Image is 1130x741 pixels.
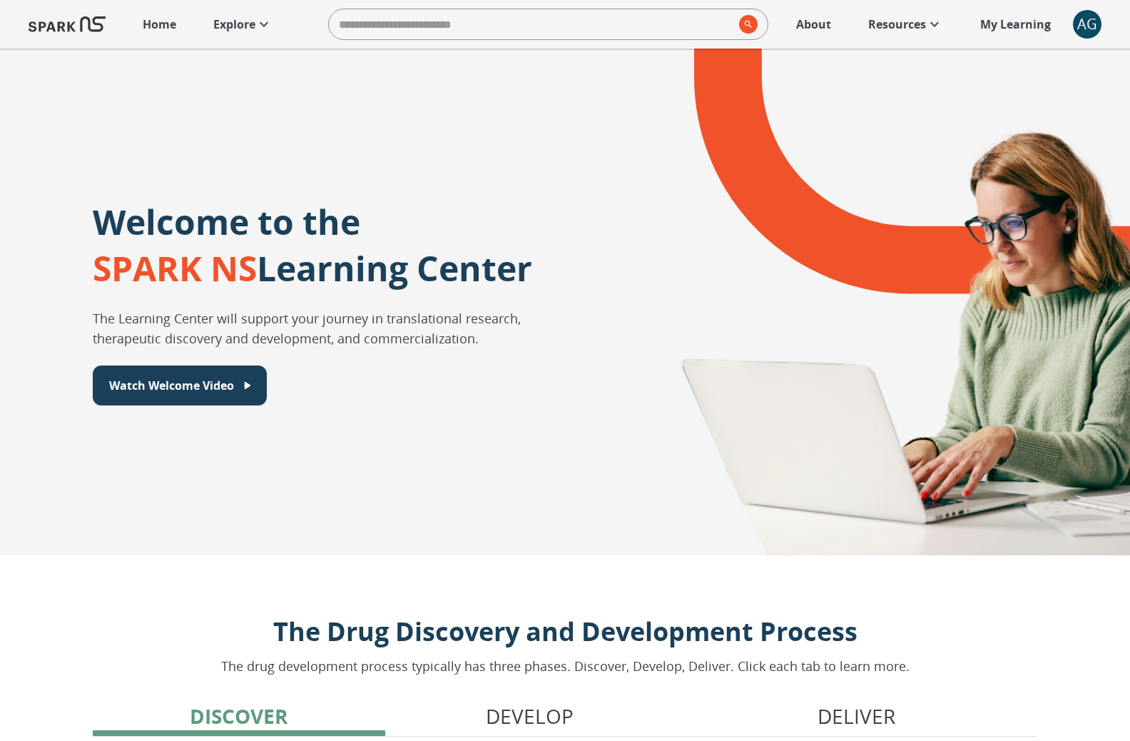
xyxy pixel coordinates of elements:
[206,9,280,40] a: Explore
[486,701,574,731] p: Develop
[796,16,831,33] p: About
[136,9,183,40] a: Home
[143,16,176,33] p: Home
[611,49,1130,555] div: A montage of drug development icons and a SPARK NS logo design element
[93,308,549,348] p: The Learning Center will support your journey in translational research, therapeutic discovery an...
[1073,10,1101,39] div: AG
[980,16,1051,33] p: My Learning
[861,9,950,40] a: Resources
[93,366,267,405] button: Watch Welcome Video
[789,9,838,40] a: About
[733,9,758,39] button: search
[93,198,532,291] p: Welcome to the Learning Center
[973,9,1059,40] a: My Learning
[221,657,910,676] p: The drug development process typically has three phases. Discover, Develop, Deliver. Click each t...
[109,377,234,394] p: Watch Welcome Video
[868,16,926,33] p: Resources
[190,701,287,731] p: Discover
[1073,10,1101,39] button: account of current user
[93,245,257,291] span: SPARK NS
[213,16,255,33] p: Explore
[29,7,106,41] img: Logo of SPARK at Stanford
[221,613,910,651] p: The Drug Discovery and Development Process
[818,701,895,731] p: Deliver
